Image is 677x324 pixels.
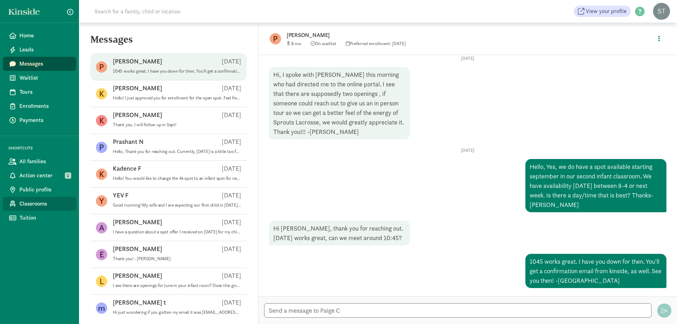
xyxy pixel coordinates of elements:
[113,218,162,226] p: [PERSON_NAME]
[3,183,76,197] a: Public profile
[96,61,107,73] figure: P
[96,115,107,126] figure: K
[19,45,71,54] span: Leads
[113,149,241,154] p: Hello, Thank you for reaching out. Currently, [DATE] is a little too far to know what our enrollm...
[65,172,71,179] span: 1
[222,84,241,92] p: [DATE]
[96,222,107,233] figure: A
[96,169,107,180] figure: K
[19,31,71,40] span: Home
[269,221,410,245] div: Hi [PERSON_NAME], thank you for reaching out. [DATE] works great, can we meet around 10:45?
[19,102,71,110] span: Enrollments
[113,256,241,262] p: Thank you! - [PERSON_NAME]
[586,7,627,16] span: View your profile
[19,185,71,194] span: Public profile
[3,43,76,57] a: Leads
[113,245,162,253] p: [PERSON_NAME]
[19,60,71,68] span: Messages
[222,245,241,253] p: [DATE]
[574,6,631,17] a: View your profile
[222,271,241,280] p: [DATE]
[96,249,107,260] figure: E
[113,111,162,119] p: [PERSON_NAME]
[96,276,107,287] figure: L
[3,71,76,85] a: Waitlist
[3,211,76,225] a: Tuition
[19,214,71,222] span: Tuition
[222,57,241,66] p: [DATE]
[113,122,241,128] p: Thank you. I will follow up in Sept!
[19,157,71,166] span: All families
[113,310,241,315] p: Hi just wondering if you gotten my email it was [EMAIL_ADDRESS][DOMAIN_NAME] about [PERSON_NAME]
[19,88,71,96] span: Tours
[287,30,509,40] p: [PERSON_NAME]
[113,95,241,101] p: Hello! I just approved you for enrollment for the open spot. Feel free to reach out when you are ...
[19,200,71,208] span: Classrooms
[113,164,141,173] p: Kadence F
[222,137,241,146] p: [DATE]
[3,85,76,99] a: Tours
[291,41,301,47] span: 8
[113,137,144,146] p: Prashant N
[3,113,76,127] a: Payments
[19,116,71,124] span: Payments
[113,191,129,200] p: YEV F
[96,302,107,314] figure: m
[19,74,71,82] span: Waitlist
[311,41,336,47] span: On waitlist
[222,111,241,119] p: [DATE]
[269,56,666,61] p: [DATE]
[346,41,406,47] span: Preferred enrollment: [DATE]
[270,33,281,44] figure: P
[113,298,166,307] p: [PERSON_NAME] t
[19,171,71,180] span: Action center
[525,159,666,212] div: Hello, Yes, we do have a spot available starting september in our second infant classroom. We hav...
[222,164,241,173] p: [DATE]
[96,88,107,99] figure: K
[113,84,162,92] p: [PERSON_NAME]
[113,68,241,74] p: 1045 works great. I have you down for then. You'll get a confirmation email from kinside, as well...
[3,29,76,43] a: Home
[90,4,288,18] input: Search for a family, child or location
[113,176,241,181] p: Hello! You would like to change the 4k spot to an infant spot for next June? If so, could you ple...
[222,218,241,226] p: [DATE]
[96,142,107,153] figure: P
[79,34,258,51] h5: Messages
[3,57,76,71] a: Messages
[113,202,241,208] p: Good morning! My wife and I are expecting our first child in [DATE] and we'd love to take a tour ...
[113,229,241,235] p: I have a question about a spot offer I received on [DATE] for my child [PERSON_NAME]. My question...
[3,154,76,169] a: All families
[3,99,76,113] a: Enrollments
[222,298,241,307] p: [DATE]
[3,197,76,211] a: Classrooms
[3,169,76,183] a: Action center 1
[113,57,162,66] p: [PERSON_NAME]
[113,271,162,280] p: [PERSON_NAME]
[113,283,241,288] p: I see there are openings for June in your infant room? Does this give us a better chance of havin...
[525,254,666,288] div: 1045 works great. I have you down for then. You'll get a confirmation email from kinside, as well...
[269,67,410,139] div: Hi, I spoke with [PERSON_NAME] this morning who had directed me to the online portal. I see that ...
[222,191,241,200] p: [DATE]
[96,195,107,207] figure: Y
[269,148,666,153] p: [DATE]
